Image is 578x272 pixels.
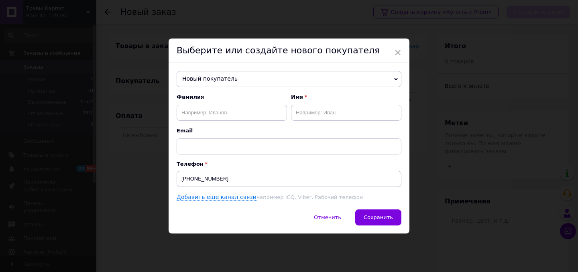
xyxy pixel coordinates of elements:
[177,171,401,187] input: +38 096 0000000
[177,127,401,134] span: Email
[394,46,401,59] span: ×
[364,214,393,220] span: Сохранить
[291,93,401,101] span: Имя
[177,194,256,201] a: Добавить еще канал связи
[177,105,287,121] input: Например: Иванов
[291,105,401,121] input: Например: Иван
[177,93,287,101] span: Фамилия
[256,194,363,200] span: например ICQ, Viber, Рабочий телефон
[305,209,350,225] button: Отменить
[355,209,401,225] button: Сохранить
[169,39,409,63] div: Выберите или создайте нового покупателя
[314,214,341,220] span: Отменить
[177,161,401,167] p: Телефон
[177,71,401,87] span: Новый покупатель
